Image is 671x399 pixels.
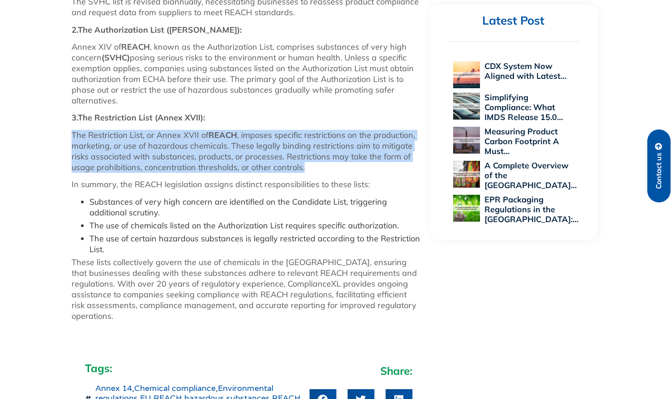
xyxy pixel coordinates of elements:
[453,127,480,154] img: Measuring Product Carbon Footprint A Must for Modern Manufacturing
[310,364,413,378] h2: Share:
[72,112,205,123] strong: 3.The Restriction List (Annex XVII):
[453,61,480,88] img: CDX System Now Aligned with Latest EU POPs Rules
[72,257,420,322] p: These lists collectively govern the use of chemicals in the [GEOGRAPHIC_DATA], ensuring that busi...
[484,92,563,122] a: Simplifying Compliance: What IMDS Release 15.0…
[72,179,420,190] p: In summary, the REACH legislation assigns distinct responsibilities to these lists:
[655,153,663,189] span: Contact us
[134,383,216,393] a: Chemical compliance
[72,42,420,106] p: Annex XIV of , known as the Authorization List, comprises substances of very high concern posing ...
[95,383,132,393] a: Annex 14
[72,130,420,173] p: The Restriction List, or Annex XVII of , imposes specific restrictions on the production, marketi...
[89,233,420,255] li: The use of certain hazardous substances is legally restricted according to the Restriction List.
[89,220,420,231] li: The use of chemicals listed on the Authorization List requires specific authorization.
[121,42,150,52] strong: REACH
[484,61,566,81] a: CDX System Now Aligned with Latest…
[89,197,420,218] li: Substances of very high concern are identified on the Candidate List, triggering additional scrut...
[453,161,480,188] img: A Complete Overview of the EU Personal Protective Equipment Regulation 2016/425
[85,361,301,375] h2: Tags:
[453,93,480,120] img: Simplifying Compliance: What IMDS Release 15.0 Means for PCF Reporting
[647,129,671,202] a: Contact us
[102,52,130,63] strong: (SVHC)
[72,25,242,35] strong: 2.The Authorization List ([PERSON_NAME]):
[208,130,237,140] strong: REACH
[484,194,578,224] a: EPR Packaging Regulations in the [GEOGRAPHIC_DATA]:…
[484,126,559,156] a: Measuring Product Carbon Footprint A Must…
[446,13,581,28] h2: Latest Post
[484,160,577,190] a: A Complete Overview of the [GEOGRAPHIC_DATA]…
[453,195,480,222] img: EPR Packaging Regulations in the US: A 2025 Compliance Perspective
